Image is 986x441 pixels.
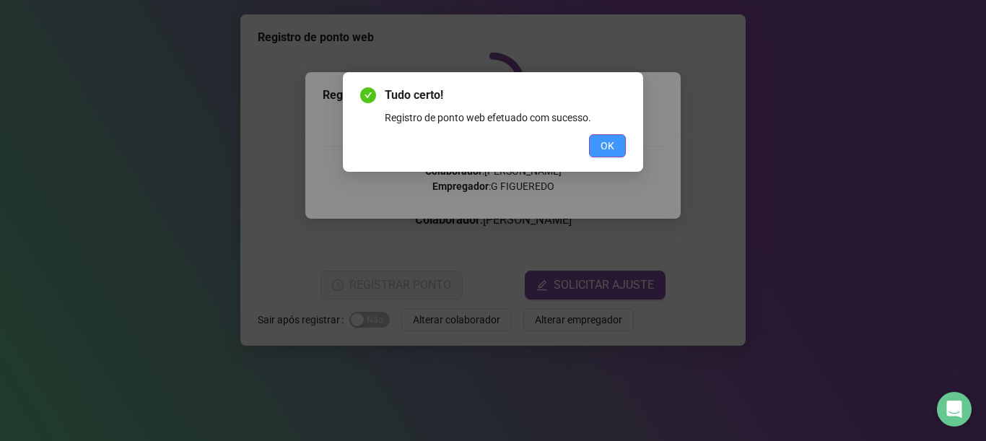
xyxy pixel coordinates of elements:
span: OK [601,138,614,154]
div: Registro de ponto web efetuado com sucesso. [385,110,626,126]
span: Tudo certo! [385,87,626,104]
span: check-circle [360,87,376,103]
div: Open Intercom Messenger [937,392,972,427]
button: OK [589,134,626,157]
